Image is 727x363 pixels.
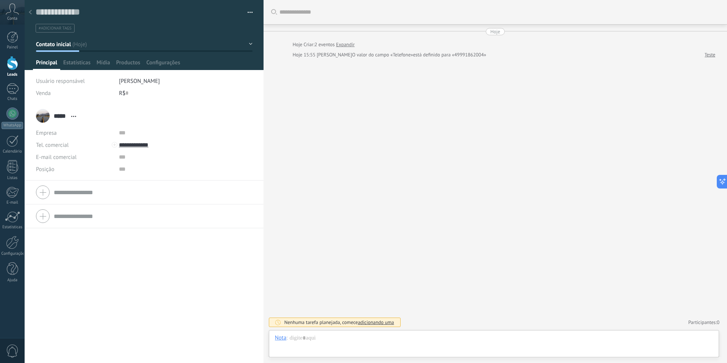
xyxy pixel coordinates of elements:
[352,51,413,59] span: O valor do campo «Telefone»
[36,90,51,97] span: Venda
[119,87,252,99] div: R$
[36,151,76,163] button: E-mail comercial
[2,72,23,77] div: Leads
[7,16,17,21] span: Conta
[36,87,113,99] div: Venda
[293,51,317,59] div: Hoje 15:55
[2,122,23,129] div: WhatsApp
[36,78,85,85] span: Usuário responsável
[39,26,72,31] span: #adicionar tags
[317,51,352,58] span: Marcelo
[2,225,23,230] div: Estatísticas
[293,41,304,48] div: Hoje
[688,319,719,326] a: Participantes:0
[116,59,140,70] span: Productos
[36,163,113,175] div: Posição
[36,139,69,151] button: Tel. comercial
[36,154,76,161] span: E-mail comercial
[2,200,23,205] div: E-mail
[146,59,180,70] span: Configurações
[315,41,335,48] span: 2 eventos
[336,41,354,48] a: Expandir
[2,45,23,50] div: Painel
[36,142,69,149] span: Tel. comercial
[2,176,23,181] div: Listas
[36,59,57,70] span: Principal
[413,51,486,59] span: está definido para «49991862004»
[284,319,394,326] div: Nenhuma tarefa planejada, comece
[705,51,716,59] a: Teste
[286,334,287,342] span: :
[36,167,54,172] span: Posição
[2,251,23,256] div: Configurações
[36,127,113,139] div: Empresa
[2,278,23,283] div: Ajuda
[36,75,113,87] div: Usuário responsável
[2,149,23,154] div: Calendário
[490,28,500,35] div: Hoje
[717,319,719,326] span: 0
[358,319,394,326] span: adicionando uma
[97,59,110,70] span: Mídia
[2,97,23,101] div: Chats
[119,78,160,85] span: [PERSON_NAME]
[293,41,355,48] div: Criar:
[63,59,90,70] span: Estatísticas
